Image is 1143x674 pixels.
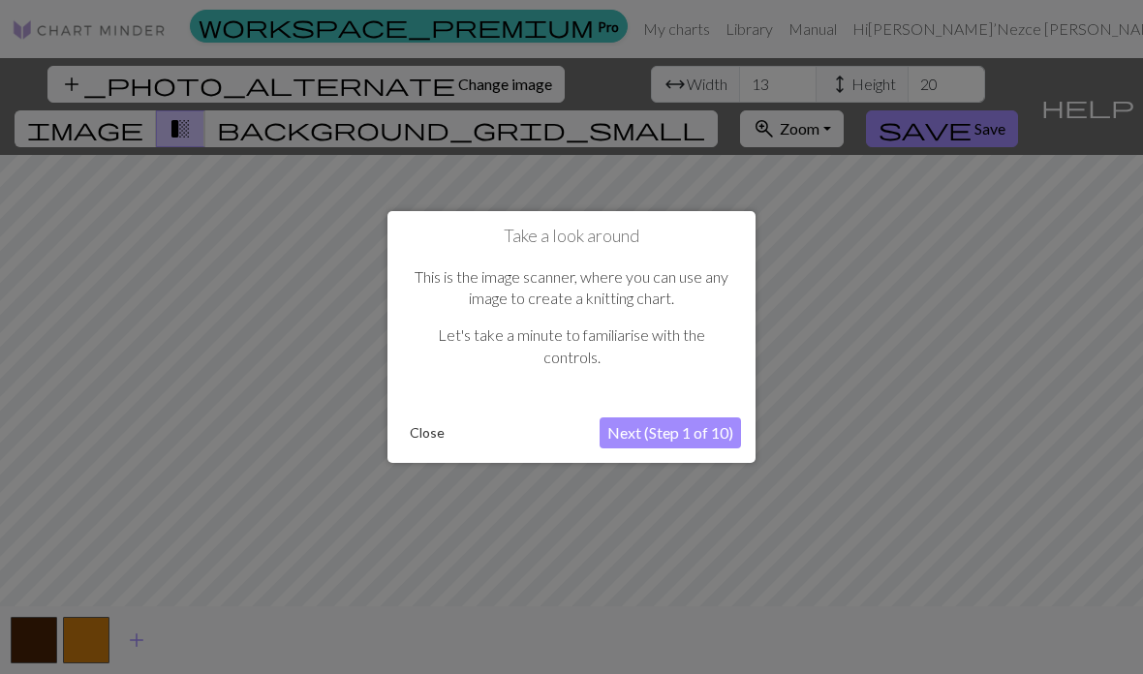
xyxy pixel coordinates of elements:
button: Close [402,418,452,447]
p: Let's take a minute to familiarise with the controls. [412,324,731,368]
button: Next (Step 1 of 10) [600,417,741,448]
h1: Take a look around [402,226,741,247]
p: This is the image scanner, where you can use any image to create a knitting chart. [412,266,731,310]
div: Take a look around [387,211,756,463]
